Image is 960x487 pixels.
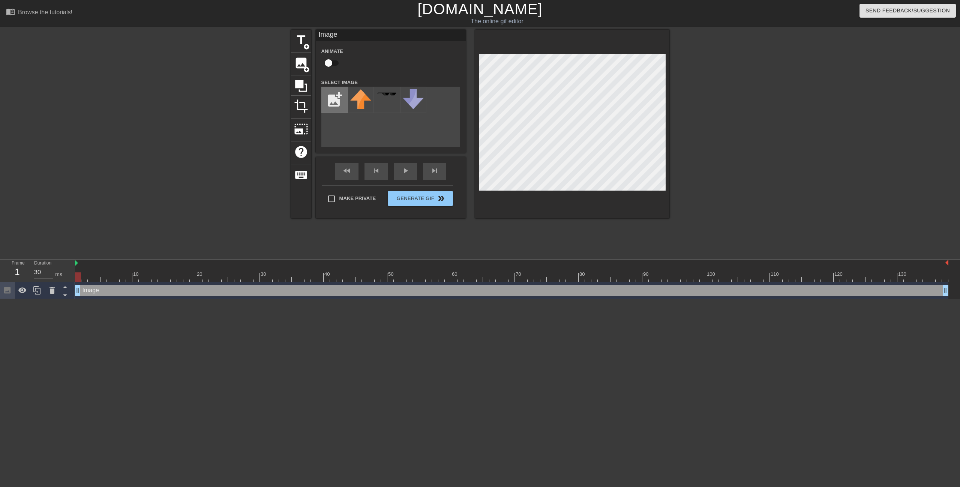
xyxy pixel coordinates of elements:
[834,271,844,278] div: 120
[294,145,308,159] span: help
[197,271,204,278] div: 20
[324,271,331,278] div: 40
[771,271,780,278] div: 110
[401,166,410,175] span: play_arrow
[372,166,381,175] span: skip_previous
[376,92,397,96] img: deal-with-it.png
[324,17,670,26] div: The online gif editor
[707,271,716,278] div: 100
[898,271,907,278] div: 130
[6,7,72,19] a: Browse the tutorials!
[55,271,62,278] div: ms
[388,191,453,206] button: Generate Gif
[294,56,308,70] span: image
[403,89,424,109] img: downvote.png
[579,271,586,278] div: 80
[388,271,395,278] div: 50
[294,33,308,47] span: title
[942,287,949,294] span: drag_handle
[391,194,450,203] span: Generate Gif
[6,7,15,16] span: menu_book
[303,66,310,73] span: add_circle
[417,1,542,17] a: [DOMAIN_NAME]
[294,99,308,113] span: crop
[34,261,51,266] label: Duration
[430,166,439,175] span: skip_next
[316,30,466,41] div: Image
[865,6,950,15] span: Send Feedback/Suggestion
[643,271,650,278] div: 90
[18,9,72,15] div: Browse the tutorials!
[945,260,948,266] img: bound-end.png
[303,44,310,50] span: add_circle
[294,168,308,182] span: keyboard
[74,287,81,294] span: drag_handle
[339,195,376,202] span: Make Private
[452,271,459,278] div: 60
[321,48,343,55] label: Animate
[321,79,358,86] label: Select Image
[133,271,140,278] div: 10
[12,265,23,279] div: 1
[6,260,28,281] div: Frame
[294,122,308,136] span: photo_size_select_large
[516,271,522,278] div: 70
[261,271,267,278] div: 30
[350,89,371,109] img: upvote.png
[436,194,445,203] span: double_arrow
[859,4,956,18] button: Send Feedback/Suggestion
[342,166,351,175] span: fast_rewind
